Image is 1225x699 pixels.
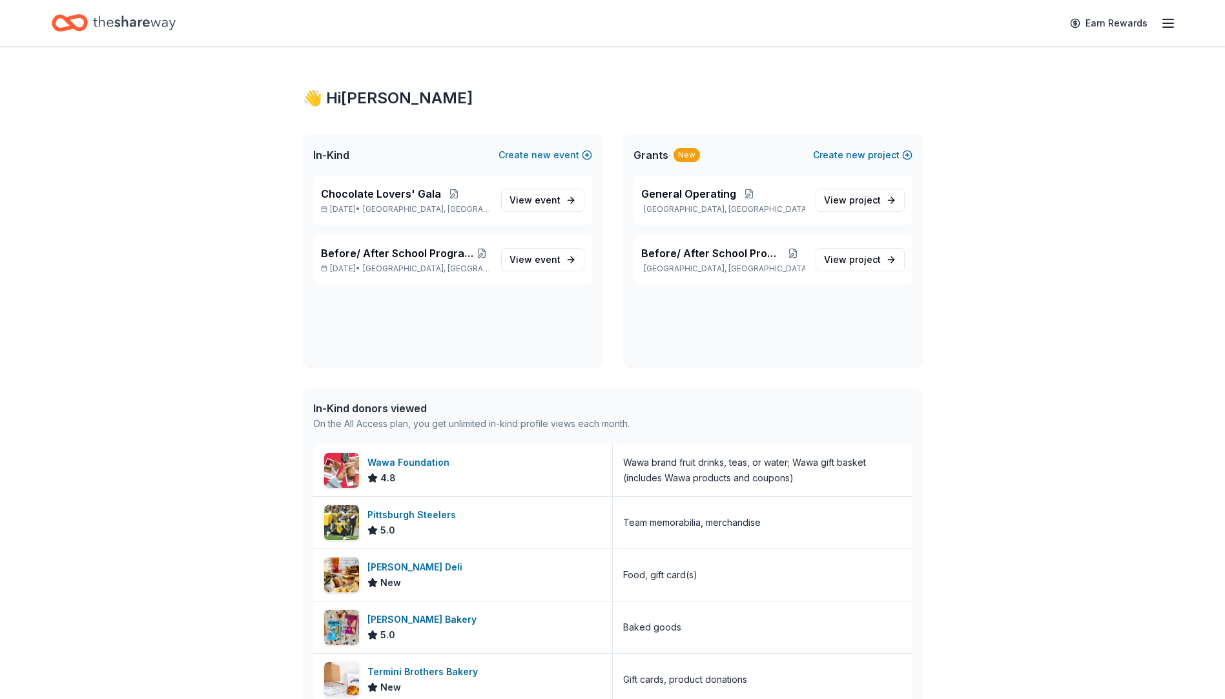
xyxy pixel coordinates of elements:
span: [GEOGRAPHIC_DATA], [GEOGRAPHIC_DATA] [363,264,490,274]
span: 4.8 [380,470,396,486]
div: 👋 Hi [PERSON_NAME] [303,88,923,109]
span: [GEOGRAPHIC_DATA], [GEOGRAPHIC_DATA] [363,204,490,214]
div: Food, gift card(s) [623,567,697,583]
img: Image for McAlister's Deli [324,558,359,592]
span: General Operating [641,186,736,202]
button: Createnewevent [499,147,592,163]
span: new [846,147,865,163]
div: Termini Brothers Bakery [367,664,483,680]
img: Image for Wawa Foundation [324,453,359,488]
p: [GEOGRAPHIC_DATA], [GEOGRAPHIC_DATA] [641,204,805,214]
span: project [849,254,881,265]
span: Chocolate Lovers' Gala [321,186,441,202]
a: View project [816,248,905,271]
span: project [849,194,881,205]
span: 5.0 [380,627,395,643]
img: Image for Termini Brothers Bakery [324,662,359,697]
div: Baked goods [623,620,681,635]
img: Image for Pittsburgh Steelers [324,505,359,540]
span: View [510,193,561,208]
div: Wawa brand fruit drinks, teas, or water; Wawa gift basket (includes Wawa products and coupons) [623,455,902,486]
div: Gift cards, product donations [623,672,747,687]
p: [GEOGRAPHIC_DATA], [GEOGRAPHIC_DATA] [641,264,805,274]
div: On the All Access plan, you get unlimited in-kind profile views each month. [313,416,630,432]
p: [DATE] • [321,264,491,274]
span: New [380,575,401,590]
div: [PERSON_NAME] Bakery [367,612,482,627]
img: Image for Bobo's Bakery [324,610,359,645]
div: In-Kind donors viewed [313,401,630,416]
a: View event [501,248,584,271]
span: New [380,680,401,695]
span: Grants [633,147,668,163]
span: View [824,193,881,208]
p: [DATE] • [321,204,491,214]
span: In-Kind [313,147,349,163]
span: View [824,252,881,267]
a: View event [501,189,584,212]
button: Createnewproject [813,147,912,163]
span: View [510,252,561,267]
span: new [531,147,551,163]
a: Home [52,8,176,38]
div: [PERSON_NAME] Deli [367,559,468,575]
span: event [535,254,561,265]
span: Before/ After School Program [641,245,781,261]
span: Before/ After School Program [DATE]-[DATE] [321,245,473,261]
a: Earn Rewards [1062,12,1155,35]
span: event [535,194,561,205]
div: Wawa Foundation [367,455,455,470]
div: Team memorabilia, merchandise [623,515,761,530]
span: 5.0 [380,523,395,538]
div: Pittsburgh Steelers [367,507,461,523]
a: View project [816,189,905,212]
div: New [674,148,700,162]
